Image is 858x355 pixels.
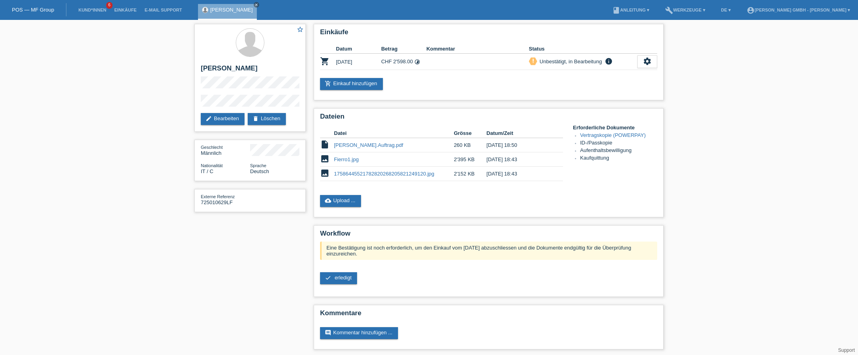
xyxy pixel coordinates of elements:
[661,8,709,12] a: buildWerkzeuge ▾
[334,142,403,148] a: [PERSON_NAME].Auftrag.pdf
[717,8,735,12] a: DE ▾
[336,44,381,54] th: Datum
[334,156,359,162] a: Fierro1.jpg
[248,113,286,125] a: deleteLöschen
[381,54,427,70] td: CHF 2'598.00
[336,54,381,70] td: [DATE]
[320,140,330,149] i: insert_drive_file
[334,171,434,177] a: 17586445521782820268205821249120.jpg
[325,197,331,204] i: cloud_upload
[325,275,331,281] i: check
[487,167,552,181] td: [DATE] 18:43
[334,129,454,138] th: Datei
[250,168,269,174] span: Deutsch
[335,275,352,281] span: erledigt
[210,7,253,13] a: [PERSON_NAME]
[530,58,536,64] i: priority_high
[454,129,486,138] th: Grösse
[320,327,398,339] a: commentKommentar hinzufügen ...
[838,347,855,353] a: Support
[325,80,331,87] i: add_shopping_cart
[643,57,652,66] i: settings
[320,168,330,178] i: image
[297,26,304,33] i: star_border
[320,113,657,125] h2: Dateien
[320,78,383,90] a: add_shopping_cartEinkauf hinzufügen
[297,26,304,34] a: star_border
[254,3,258,7] i: close
[608,8,653,12] a: bookAnleitung ▾
[320,272,357,284] a: check erledigt
[426,44,529,54] th: Kommentar
[320,309,657,321] h2: Kommentare
[201,194,235,199] span: Externe Referenz
[201,168,214,174] span: Italien / C / 16.08.1969
[573,125,657,131] h4: Erforderliche Dokumente
[537,57,602,66] div: Unbestätigt, in Bearbeitung
[141,8,186,12] a: E-Mail Support
[252,115,259,122] i: delete
[580,155,657,162] li: Kaufquittung
[254,2,259,8] a: close
[665,6,673,14] i: build
[320,57,330,66] i: POSP00027915
[743,8,854,12] a: account_circle[PERSON_NAME] GmbH - [PERSON_NAME] ▾
[580,147,657,155] li: Aufenthaltsbewilligung
[612,6,620,14] i: book
[320,154,330,164] i: image
[201,144,250,156] div: Männlich
[320,242,657,260] div: Eine Bestätigung ist noch erforderlich, um den Einkauf vom [DATE] abzuschliessen und die Dokument...
[201,163,223,168] span: Nationalität
[414,59,420,65] i: Fixe Raten (24 Raten)
[454,167,486,181] td: 2'152 KB
[320,230,657,242] h2: Workflow
[320,28,657,40] h2: Einkäufe
[580,140,657,147] li: ID-/Passkopie
[454,152,486,167] td: 2'395 KB
[604,57,613,65] i: info
[580,132,646,138] a: Vertragskopie (POWERPAY)
[487,129,552,138] th: Datum/Zeit
[201,64,299,76] h2: [PERSON_NAME]
[206,115,212,122] i: edit
[110,8,140,12] a: Einkäufe
[201,145,223,150] span: Geschlecht
[320,195,361,207] a: cloud_uploadUpload ...
[201,193,250,205] div: 725010629LF
[747,6,755,14] i: account_circle
[325,330,331,336] i: comment
[74,8,110,12] a: Kund*innen
[454,138,486,152] td: 260 KB
[487,152,552,167] td: [DATE] 18:43
[381,44,427,54] th: Betrag
[529,44,637,54] th: Status
[106,2,113,9] span: 6
[250,163,266,168] span: Sprache
[201,113,245,125] a: editBearbeiten
[12,7,54,13] a: POS — MF Group
[487,138,552,152] td: [DATE] 18:50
